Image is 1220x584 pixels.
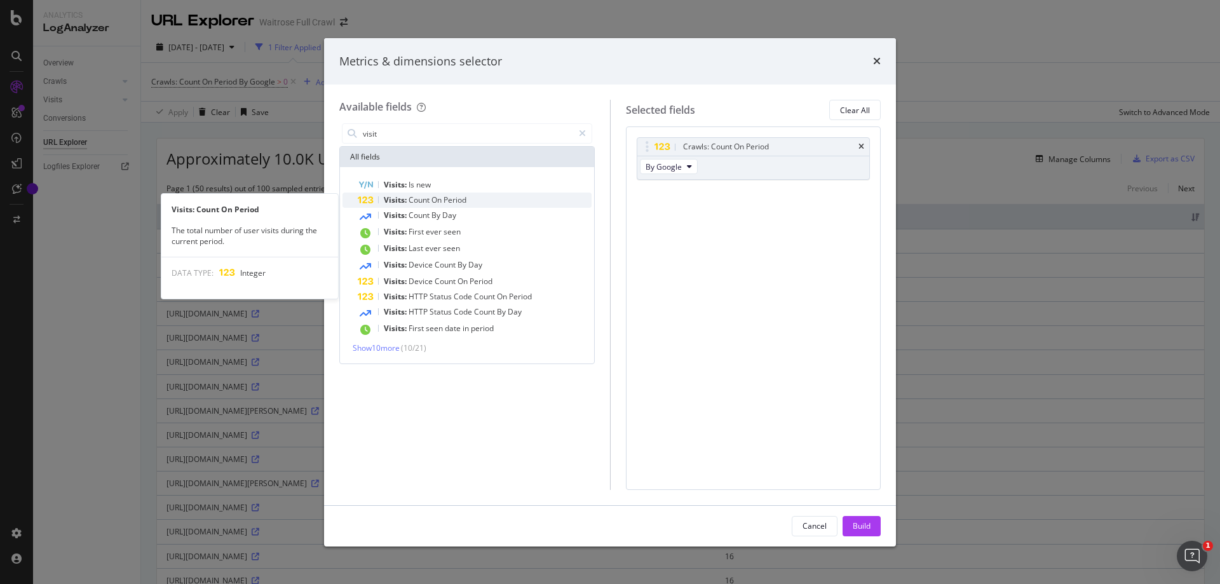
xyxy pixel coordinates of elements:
span: Period [509,291,532,302]
span: Status [430,291,454,302]
span: Device [409,259,435,270]
span: Count [409,210,431,221]
span: Visits: [384,179,409,190]
span: Is [409,179,416,190]
div: Metrics & dimensions selector [339,53,502,70]
span: Count [435,259,457,270]
span: new [416,179,431,190]
span: in [463,323,471,334]
span: Count [474,306,497,317]
span: Count [435,276,457,287]
div: Crawls: Count On PeriodtimesBy Google [637,137,871,180]
span: Code [454,306,474,317]
span: period [471,323,494,334]
span: Day [508,306,522,317]
input: Search by field name [362,124,573,143]
iframe: Intercom live chat [1177,541,1207,571]
div: All fields [340,147,594,167]
button: Clear All [829,100,881,120]
div: Build [853,520,871,531]
span: ever [425,243,443,254]
div: Clear All [840,105,870,116]
div: modal [324,38,896,547]
span: First [409,323,426,334]
span: By [457,259,468,270]
div: Crawls: Count On Period [683,140,769,153]
span: Last [409,243,425,254]
span: By [431,210,442,221]
span: On [497,291,509,302]
span: Period [470,276,492,287]
span: Day [468,259,482,270]
span: Count [474,291,497,302]
span: Visits: [384,210,409,221]
span: On [457,276,470,287]
span: Visits: [384,243,409,254]
span: seen [443,243,460,254]
div: Selected fields [626,103,695,118]
span: HTTP [409,306,430,317]
span: ( 10 / 21 ) [401,343,426,353]
span: Visits: [384,291,409,302]
span: 1 [1203,541,1213,551]
span: Period [444,194,466,205]
span: Visits: [384,323,409,334]
div: Cancel [803,520,827,531]
span: Day [442,210,456,221]
span: Show 10 more [353,343,400,353]
span: Code [454,291,474,302]
span: Visits: [384,226,409,237]
span: Device [409,276,435,287]
span: By [497,306,508,317]
span: seen [426,323,445,334]
div: times [858,143,864,151]
div: The total number of user visits during the current period. [161,225,338,247]
span: Visits: [384,259,409,270]
span: Visits: [384,306,409,317]
span: First [409,226,426,237]
span: Count [409,194,431,205]
button: Cancel [792,516,837,536]
span: On [431,194,444,205]
span: seen [444,226,461,237]
div: Available fields [339,100,412,114]
span: By Google [646,161,682,172]
span: HTTP [409,291,430,302]
div: times [873,53,881,70]
button: Build [843,516,881,536]
span: Status [430,306,454,317]
span: Visits: [384,276,409,287]
span: date [445,323,463,334]
button: By Google [640,159,698,174]
span: Visits: [384,194,409,205]
div: Visits: Count On Period [161,204,338,215]
span: ever [426,226,444,237]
